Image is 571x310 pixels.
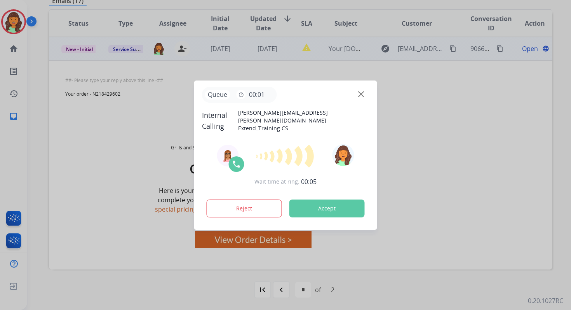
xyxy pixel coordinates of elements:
p: Extend_Training CS [238,124,369,132]
img: close-button [358,91,364,97]
img: call-icon [232,159,241,169]
img: avatar [332,144,354,166]
p: Queue [205,90,230,100]
span: 00:05 [301,177,317,186]
p: 0.20.1027RC [528,296,563,305]
img: agent-avatar [222,149,234,162]
p: [PERSON_NAME][EMAIL_ADDRESS][PERSON_NAME][DOMAIN_NAME] [238,109,369,124]
span: Wait time at ring: [254,178,299,186]
span: Internal Calling [202,110,238,131]
mat-icon: timer [238,91,244,98]
button: Reject [207,200,282,217]
button: Accept [289,200,365,217]
span: 00:01 [249,90,265,99]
